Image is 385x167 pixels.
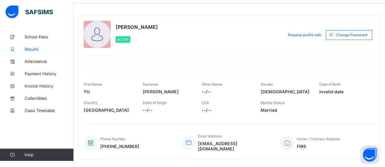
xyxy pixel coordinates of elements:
[117,38,129,41] span: Active
[84,107,133,113] span: [GEOGRAPHIC_DATA]
[116,24,158,30] span: [PERSON_NAME]
[143,100,167,105] span: State of Origin
[143,107,192,113] span: --/--
[288,33,321,37] span: Request profile edit
[84,89,133,94] span: YU
[84,82,102,87] span: First Name
[143,82,158,87] span: Surname
[25,34,74,39] span: School Fees
[297,137,340,141] span: Home / Contract Address
[319,89,369,94] span: Invalid date
[260,89,310,94] span: [DEMOGRAPHIC_DATA]
[336,33,367,37] span: Change Password
[202,89,251,94] span: --/--
[100,144,139,149] span: [PHONE_NUMBER]
[6,6,53,18] img: safsims
[202,82,222,87] span: Other Name
[202,100,209,105] span: LGA
[260,100,284,105] span: Marital Status
[25,108,74,113] span: Class Timetable
[260,82,273,87] span: Gender
[25,96,74,101] span: Collectibles
[25,152,73,157] span: Help
[100,137,126,141] span: Phone Number
[25,47,74,52] span: Results
[143,89,192,94] span: [PERSON_NAME]
[25,83,74,88] span: Invoice History
[360,146,379,164] button: Open asap
[198,134,222,138] span: Email Address
[84,100,97,105] span: Country
[319,82,341,87] span: Date of Birth
[297,144,340,149] span: FIRS
[25,59,74,64] span: Attendance
[198,141,271,151] span: [EMAIL_ADDRESS][DOMAIN_NAME]
[260,107,310,113] span: Married
[202,107,251,113] span: --/--
[25,71,74,76] span: Payment History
